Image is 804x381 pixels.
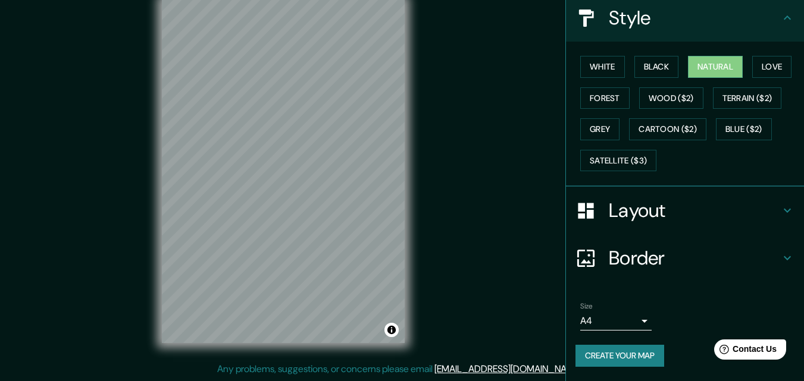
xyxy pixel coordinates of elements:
button: Satellite ($3) [580,150,656,172]
iframe: Help widget launcher [698,335,791,368]
button: Create your map [575,345,664,367]
div: Layout [566,187,804,234]
h4: Layout [609,199,780,222]
button: Wood ($2) [639,87,703,109]
div: A4 [580,311,652,330]
p: Any problems, suggestions, or concerns please email . [217,362,583,376]
h4: Border [609,246,780,270]
button: Toggle attribution [384,323,399,337]
button: Grey [580,118,620,140]
button: Terrain ($2) [713,87,782,109]
div: Border [566,234,804,282]
button: White [580,56,625,78]
h4: Style [609,6,780,30]
button: Natural [688,56,743,78]
a: [EMAIL_ADDRESS][DOMAIN_NAME] [434,363,581,375]
button: Black [634,56,679,78]
button: Blue ($2) [716,118,772,140]
button: Cartoon ($2) [629,118,706,140]
button: Forest [580,87,630,109]
button: Love [752,56,792,78]
label: Size [580,301,593,311]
